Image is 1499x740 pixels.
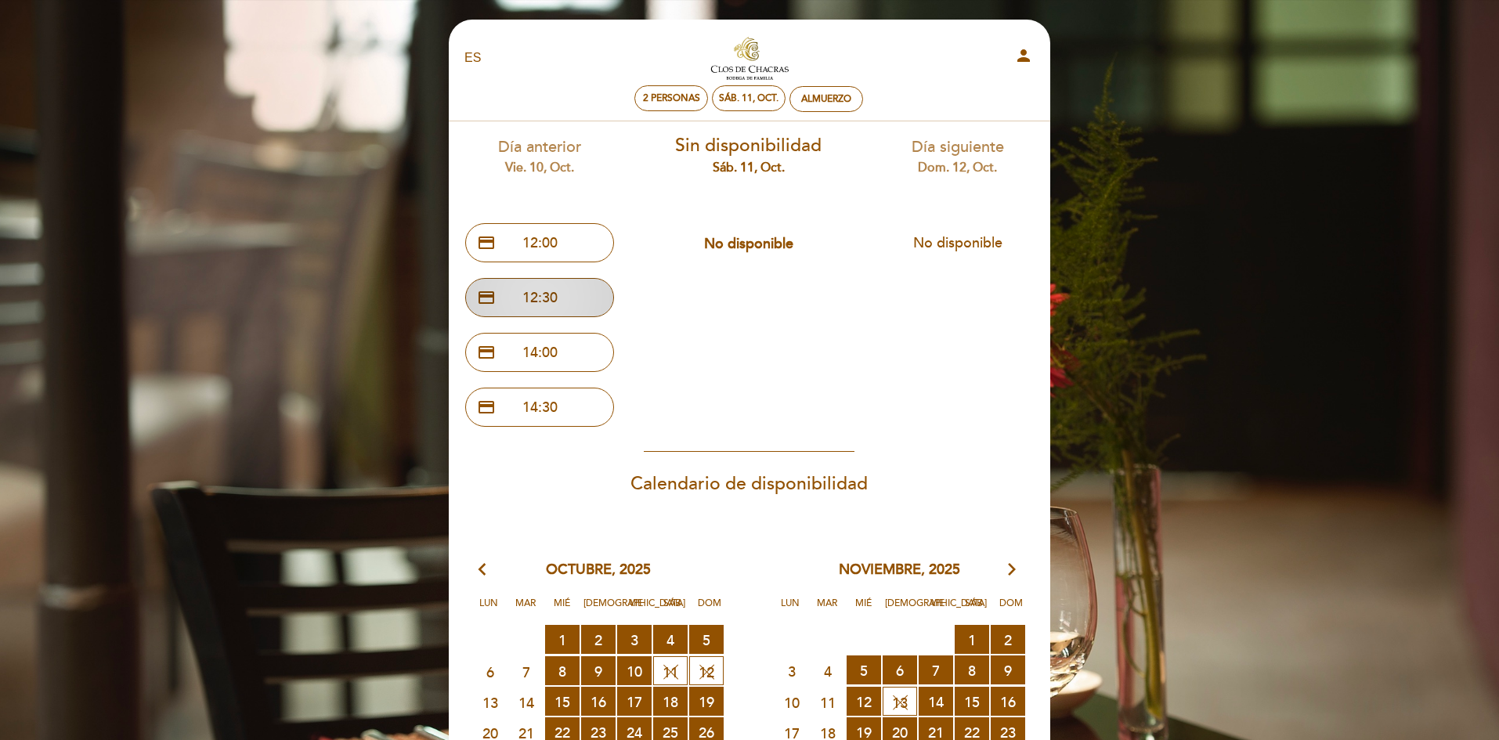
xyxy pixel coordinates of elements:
[630,473,868,495] span: Calendario de disponibilidad
[447,136,633,176] div: Día anterior
[991,625,1025,654] span: 2
[656,159,842,177] div: sáb. 11, oct.
[473,688,507,717] span: 13
[465,333,614,372] button: credit_card 14:00
[775,595,806,624] span: Lun
[465,278,614,317] button: credit_card 12:30
[465,388,614,427] button: credit_card 14:30
[883,655,917,684] span: 6
[1014,46,1033,65] i: person
[545,687,580,716] span: 15
[653,656,688,685] span: 11
[643,92,700,104] span: 2 personas
[581,656,616,685] span: 9
[689,625,724,654] span: 5
[473,595,504,624] span: Lun
[689,687,724,716] span: 19
[694,595,725,624] span: Dom
[617,656,652,685] span: 10
[620,595,652,624] span: Vie
[959,595,990,624] span: Sáb
[811,656,845,685] span: 4
[991,655,1025,684] span: 9
[991,687,1025,716] span: 16
[919,687,953,716] span: 14
[583,595,615,624] span: [DEMOGRAPHIC_DATA]
[848,595,880,624] span: Mié
[545,625,580,654] span: 1
[546,560,651,580] span: octubre, 2025
[955,625,989,654] span: 1
[719,92,778,104] div: sáb. 11, oct.
[545,656,580,685] span: 8
[839,560,960,580] span: noviembre, 2025
[477,343,496,362] span: credit_card
[465,223,614,262] button: credit_card 12:00
[510,595,541,624] span: Mar
[479,560,493,580] i: arrow_back_ios
[801,93,851,105] div: Almuerzo
[477,233,496,252] span: credit_card
[775,688,809,717] span: 10
[617,625,652,654] span: 3
[995,595,1027,624] span: Dom
[775,656,809,685] span: 3
[883,223,1032,262] button: No disponible
[919,655,953,684] span: 7
[657,595,688,624] span: Sáb
[865,159,1050,177] div: dom. 12, oct.
[811,595,843,624] span: Mar
[883,687,917,716] span: 13
[847,687,881,716] span: 12
[581,625,616,654] span: 2
[447,159,633,177] div: vie. 10, oct.
[651,37,847,80] a: Clos Restó
[1005,560,1019,580] i: arrow_forward_ios
[675,135,822,157] span: Sin disponibilidad
[865,136,1050,176] div: Día siguiente
[509,688,544,717] span: 14
[847,655,881,684] span: 5
[653,625,688,654] span: 4
[473,657,507,686] span: 6
[653,687,688,716] span: 18
[581,687,616,716] span: 16
[547,595,578,624] span: Mié
[885,595,916,624] span: [DEMOGRAPHIC_DATA]
[509,657,544,686] span: 7
[477,398,496,417] span: credit_card
[689,656,724,685] span: 12
[955,655,989,684] span: 8
[1014,46,1033,70] button: person
[704,235,793,252] span: No disponible
[617,687,652,716] span: 17
[955,687,989,716] span: 15
[477,288,496,307] span: credit_card
[922,595,953,624] span: Vie
[674,224,823,263] button: No disponible
[811,688,845,717] span: 11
